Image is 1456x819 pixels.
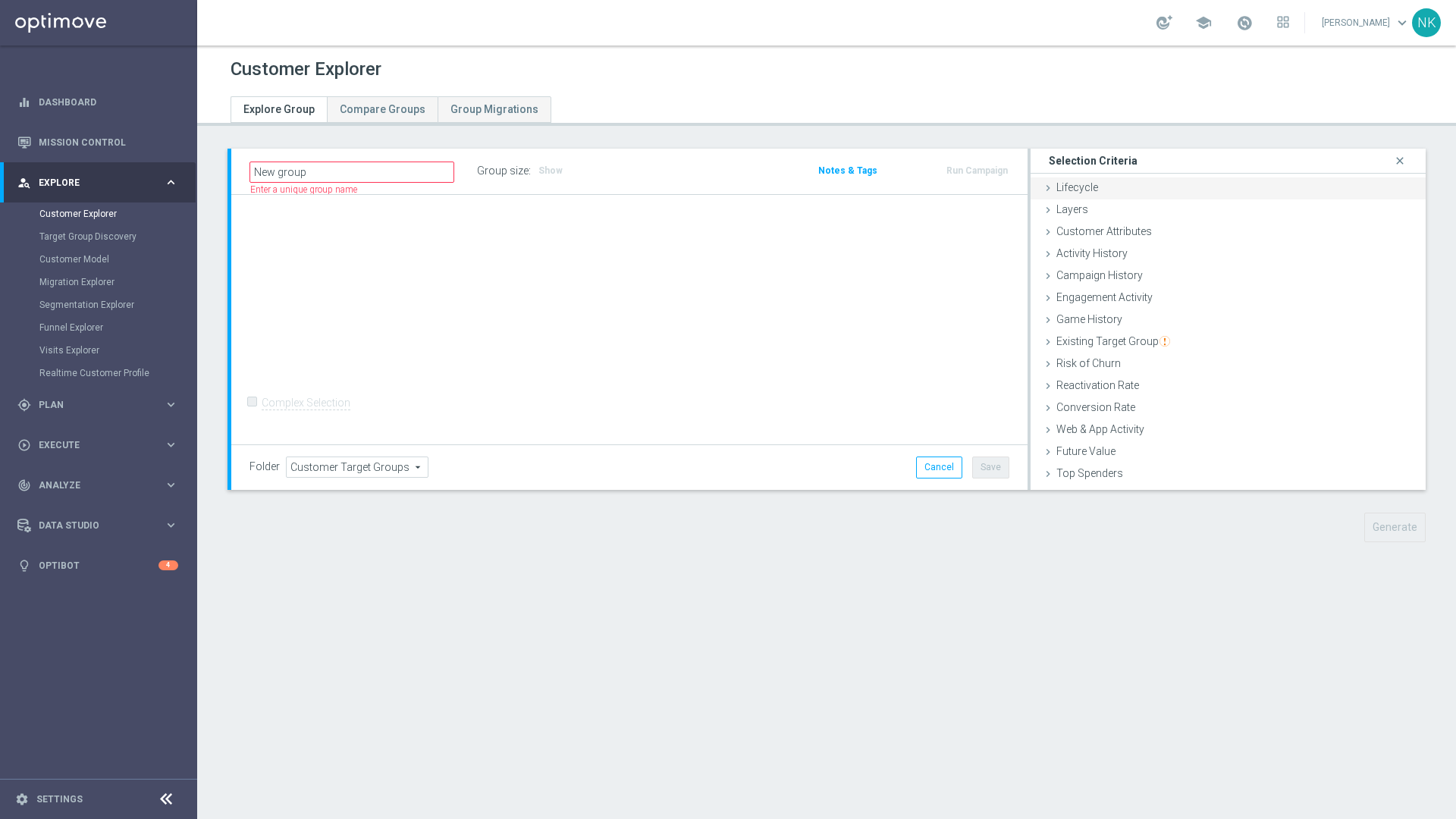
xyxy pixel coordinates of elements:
div: NK [1412,8,1441,37]
a: Migration Explorer [39,276,158,288]
button: Notes & Tags [817,162,879,179]
i: keyboard_arrow_right [164,397,178,412]
span: Group Migrations [450,103,538,115]
div: Customer Model [39,248,196,271]
label: Group size [477,165,529,177]
button: Data Studio keyboard_arrow_right [17,519,179,532]
a: Visits Explorer [39,344,158,356]
div: Target Group Discovery [39,225,196,248]
span: Web & App Activity [1056,423,1144,435]
a: Target Group Discovery [39,231,158,243]
span: Top Spenders [1056,467,1123,479]
div: Optibot [17,545,178,585]
a: [PERSON_NAME]keyboard_arrow_down [1320,11,1412,34]
i: play_circle_outline [17,438,31,452]
div: Migration Explorer [39,271,196,293]
div: Mission Control [17,122,178,162]
ul: Tabs [231,96,551,123]
button: person_search Explore keyboard_arrow_right [17,177,179,189]
span: Engagement Activity [1056,291,1153,303]
button: Save [972,457,1009,478]
span: Game History [1056,313,1122,325]
i: close [1392,151,1407,171]
button: Mission Control [17,136,179,149]
span: Plan [39,400,164,409]
i: keyboard_arrow_right [164,438,178,452]
a: Customer Model [39,253,158,265]
a: Mission Control [39,122,178,162]
span: Customer Attributes [1056,225,1152,237]
div: 4 [158,560,178,570]
span: school [1195,14,1212,31]
label: Folder [249,460,280,473]
a: Segmentation Explorer [39,299,158,311]
span: Explore Group [243,103,315,115]
span: Conversion Rate [1056,401,1135,413]
button: track_changes Analyze keyboard_arrow_right [17,479,179,491]
i: equalizer [17,96,31,109]
span: Lifecycle [1056,181,1098,193]
i: keyboard_arrow_right [164,478,178,492]
span: Activity History [1056,247,1128,259]
span: Risk of Churn [1056,357,1121,369]
span: Execute [39,441,164,450]
div: Funnel Explorer [39,316,196,339]
span: Existing Target Group [1056,335,1170,347]
a: Funnel Explorer [39,322,158,334]
div: Data Studio [17,519,164,532]
a: Customer Explorer [39,208,158,220]
div: Analyze [17,479,164,492]
label: : [529,165,531,177]
span: Explore [39,178,164,187]
button: equalizer Dashboard [17,96,179,108]
div: Explore [17,176,164,190]
div: Customer Explorer [39,202,196,225]
span: keyboard_arrow_down [1394,14,1410,31]
span: Analyze [39,481,164,490]
div: Dashboard [17,82,178,122]
span: Campaign History [1056,269,1143,281]
i: lightbulb [17,559,31,573]
i: gps_fixed [17,398,31,412]
span: Compare Groups [340,103,425,115]
a: Realtime Customer Profile [39,367,158,379]
i: person_search [17,176,31,190]
button: Generate [1364,513,1426,542]
button: Cancel [916,457,962,478]
div: Realtime Customer Profile [39,362,196,384]
i: settings [15,792,29,806]
button: lightbulb Optibot 4 [17,560,179,572]
button: play_circle_outline Execute keyboard_arrow_right [17,439,179,451]
div: Segmentation Explorer [39,293,196,316]
button: gps_fixed Plan keyboard_arrow_right [17,399,179,411]
a: Optibot [39,545,158,585]
span: Reactivation Rate [1056,379,1139,391]
span: Layers [1056,203,1088,215]
label: Complex Selection [262,396,350,410]
h1: Customer Explorer [231,58,381,80]
i: keyboard_arrow_right [164,175,178,190]
i: keyboard_arrow_right [164,518,178,532]
span: Data Studio [39,521,164,530]
i: track_changes [17,479,31,492]
div: Execute [17,438,164,452]
span: Value Segments [1056,489,1134,501]
span: Future Value [1056,445,1116,457]
label: Enter a unique group name [250,184,357,196]
a: Settings [36,795,83,804]
div: Visits Explorer [39,339,196,362]
h3: Selection Criteria [1049,154,1137,168]
div: Plan [17,398,164,412]
input: Enter a name for this target group [249,162,454,183]
a: Dashboard [39,82,178,122]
